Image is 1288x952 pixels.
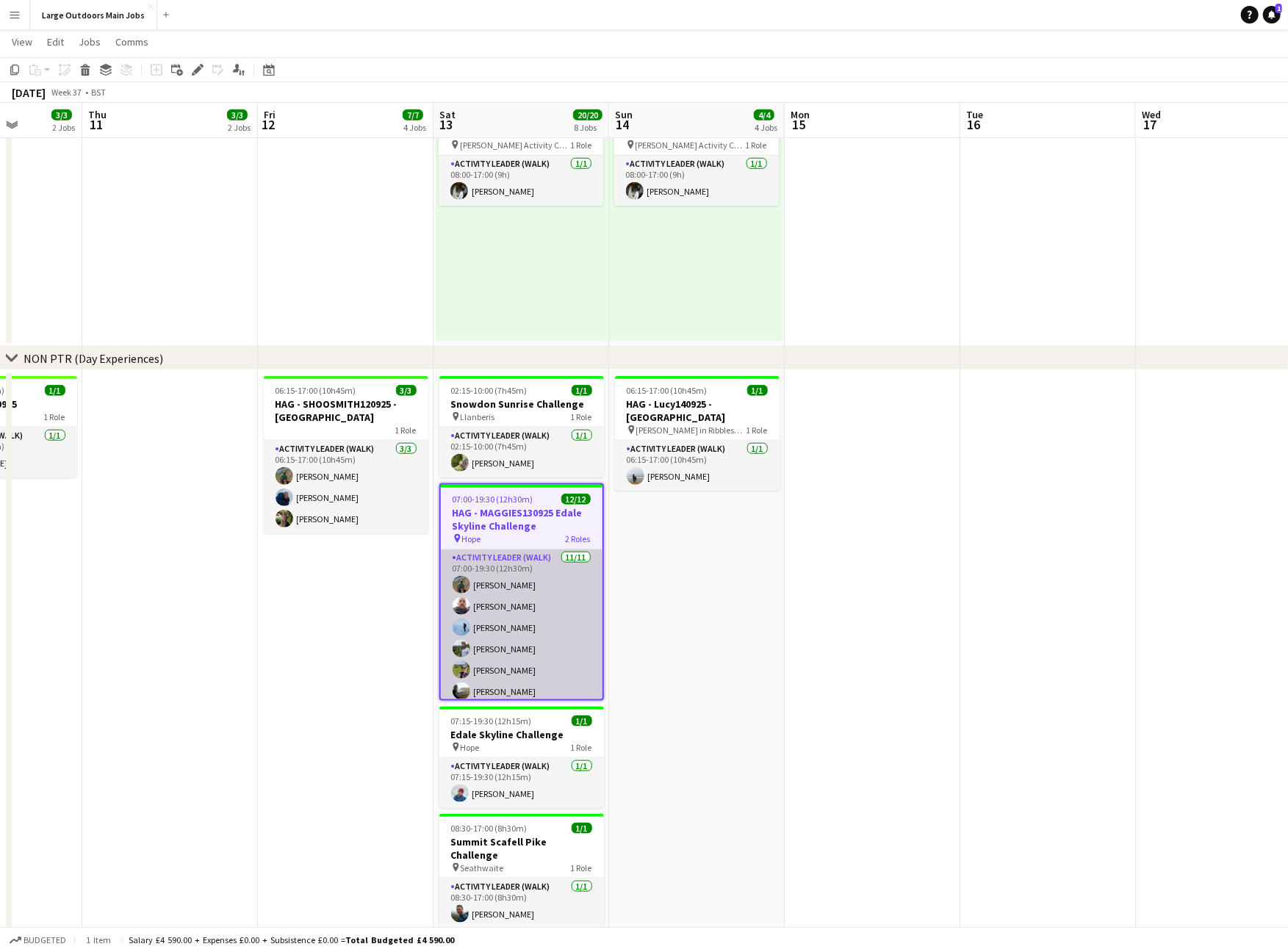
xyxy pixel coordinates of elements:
[437,116,456,133] span: 13
[615,376,780,491] app-job-card: 06:15-17:00 (10h45m)1/1HAG - Lucy140925 - [GEOGRAPHIC_DATA] [PERSON_NAME] in Ribblesdale [GEOGRAP...
[439,728,604,741] h3: Edale Skyline Challenge
[570,140,591,151] span: 1 Role
[264,441,428,533] app-card-role: Activity Leader (Walk)3/306:15-17:00 (10h45m)[PERSON_NAME][PERSON_NAME][PERSON_NAME]
[747,385,768,396] span: 1/1
[264,376,428,533] app-job-card: 06:15-17:00 (10h45m)3/3HAG - SHOOSMITH120925 - [GEOGRAPHIC_DATA]1 RoleActivity Leader (Walk)3/306...
[461,862,504,873] span: Seathwaite
[453,494,533,505] span: 07:00-19:30 (12h30m)
[45,385,65,396] span: 1/1
[451,385,528,396] span: 02:15-10:00 (7h45m)
[460,140,570,151] span: [PERSON_NAME] Activity Centre
[403,122,426,133] div: 4 Jobs
[264,397,428,424] h3: HAG - SHOOSMITH120925 - [GEOGRAPHIC_DATA]
[746,425,768,436] span: 1 Role
[451,715,532,726] span: 07:15-19:30 (12h15m)
[47,35,64,48] span: Edit
[30,1,157,29] button: Large Outdoors Main Jobs
[81,934,116,945] span: 1 item
[86,116,107,133] span: 11
[12,35,32,48] span: View
[439,120,603,206] app-job-card: 08:00-17:00 (9h)1/1 [PERSON_NAME] Activity Centre1 RoleActivity Leader (Walk)1/108:00-17:00 (9h)[...
[91,87,106,98] div: BST
[41,32,70,51] a: Edit
[115,35,148,48] span: Comms
[636,140,746,151] span: [PERSON_NAME] Activity Centre
[461,411,495,422] span: Llanberis
[964,116,983,133] span: 16
[1276,4,1282,13] span: 1
[228,122,251,133] div: 2 Jobs
[48,87,85,98] span: Week 37
[439,428,604,477] app-card-role: Activity Leader (Walk)1/102:15-10:00 (7h45m)[PERSON_NAME]
[403,109,423,120] span: 7/7
[109,32,154,51] a: Comms
[573,109,602,120] span: 20/20
[755,122,777,133] div: 4 Jobs
[791,108,810,121] span: Mon
[264,108,276,121] span: Fri
[276,385,356,396] span: 06:15-17:00 (10h45m)
[439,397,604,411] h3: Snowdon Sunrise Challenge
[754,109,774,120] span: 4/4
[24,935,66,945] span: Budgeted
[1140,116,1161,133] span: 17
[439,835,604,862] h3: Summit Scafell Pike Challenge
[561,494,591,505] span: 12/12
[439,879,604,928] app-card-role: Activity Leader (Walk)1/108:30-17:00 (8h30m)[PERSON_NAME]
[52,122,75,133] div: 2 Jobs
[572,823,592,834] span: 1/1
[439,814,604,928] app-job-card: 08:30-17:00 (8h30m)1/1Summit Scafell Pike Challenge Seathwaite1 RoleActivity Leader (Walk)1/108:3...
[615,108,633,121] span: Sun
[1142,108,1161,121] span: Wed
[7,932,68,948] button: Budgeted
[12,85,46,100] div: [DATE]
[451,823,528,834] span: 08:30-17:00 (8h30m)
[129,934,454,945] div: Salary £4 590.00 + Expenses £0.00 + Subsistence £0.00 =
[44,411,65,422] span: 1 Role
[788,116,810,133] span: 15
[439,108,456,121] span: Sat
[614,156,779,206] app-card-role: Activity Leader (Walk)1/108:00-17:00 (9h)[PERSON_NAME]
[462,533,481,544] span: Hope
[614,120,779,206] app-job-card: 08:00-17:00 (9h)1/1 [PERSON_NAME] Activity Centre1 RoleActivity Leader (Walk)1/108:00-17:00 (9h)[...
[396,385,417,396] span: 3/3
[439,376,604,477] app-job-card: 02:15-10:00 (7h45m)1/1Snowdon Sunrise Challenge Llanberis1 RoleActivity Leader (Walk)1/102:15-10:...
[615,397,780,424] h3: HAG - Lucy140925 - [GEOGRAPHIC_DATA]
[966,108,983,121] span: Tue
[439,758,604,808] app-card-role: Activity Leader (Walk)1/107:15-19:30 (12h15m)[PERSON_NAME]
[73,32,107,51] a: Jobs
[227,109,248,120] span: 3/3
[439,483,604,701] app-job-card: 07:00-19:30 (12h30m)12/12HAG - MAGGIES130925 Edale Skyline Challenge Hope2 RolesActivity Leader (...
[439,156,603,206] app-card-role: Activity Leader (Walk)1/108:00-17:00 (9h)[PERSON_NAME]
[613,116,633,133] span: 14
[345,934,454,945] span: Total Budgeted £4 590.00
[1263,6,1281,24] a: 1
[461,742,480,753] span: Hope
[615,441,780,491] app-card-role: Activity Leader (Walk)1/106:15-17:00 (10h45m)[PERSON_NAME]
[572,385,592,396] span: 1/1
[395,425,417,436] span: 1 Role
[571,862,592,873] span: 1 Role
[24,351,163,366] div: NON PTR (Day Experiences)
[574,122,602,133] div: 8 Jobs
[571,742,592,753] span: 1 Role
[746,140,767,151] span: 1 Role
[439,707,604,808] app-job-card: 07:15-19:30 (12h15m)1/1Edale Skyline Challenge Hope1 RoleActivity Leader (Walk)1/107:15-19:30 (12...
[6,32,38,51] a: View
[572,715,592,726] span: 1/1
[51,109,72,120] span: 3/3
[627,385,708,396] span: 06:15-17:00 (10h45m)
[571,411,592,422] span: 1 Role
[88,108,107,121] span: Thu
[441,549,602,812] app-card-role: Activity Leader (Walk)11/1107:00-19:30 (12h30m)[PERSON_NAME][PERSON_NAME][PERSON_NAME][PERSON_NAM...
[636,425,746,436] span: [PERSON_NAME] in Ribblesdale [GEOGRAPHIC_DATA]
[566,533,591,544] span: 2 Roles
